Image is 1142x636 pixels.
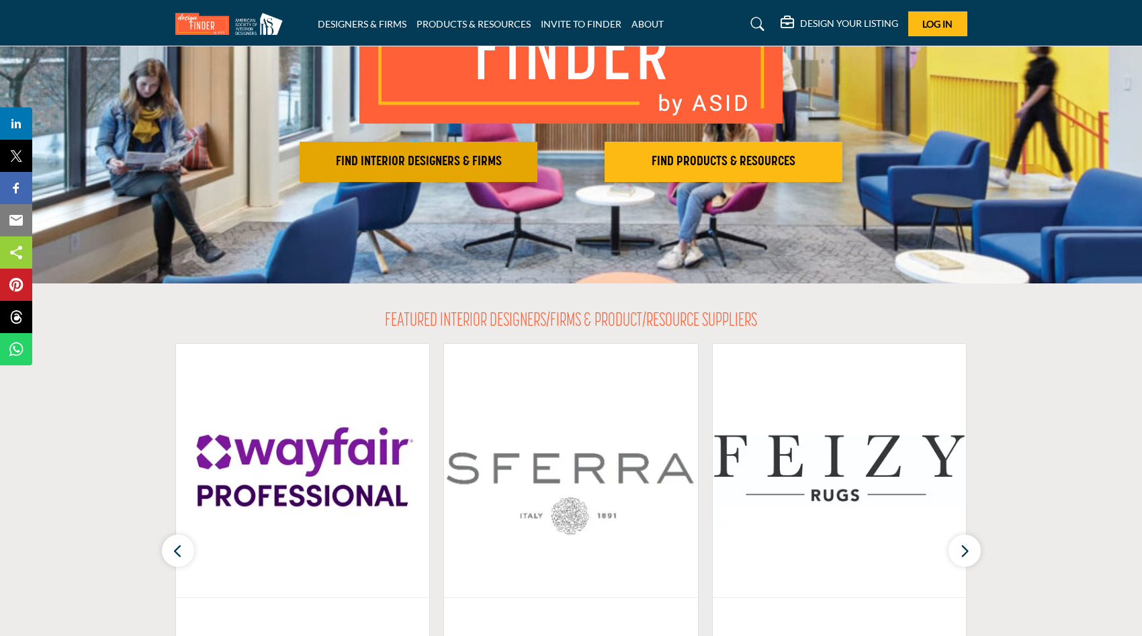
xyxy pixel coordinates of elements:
img: Feizy Import & Export [713,344,967,597]
button: FIND PRODUCTS & RESOURCES [605,142,842,182]
span: Log In [922,18,953,30]
h2: FIND INTERIOR DESIGNERS & FIRMS [304,154,533,170]
div: DESIGN YOUR LISTING [781,16,898,32]
a: ABOUT [631,18,664,30]
h2: FEATURED INTERIOR DESIGNERS/FIRMS & PRODUCT/RESOURCE SUPPLIERS [385,310,757,333]
button: Log In [908,11,967,36]
a: PRODUCTS & RESOURCES [416,18,531,30]
h5: DESIGN YOUR LISTING [800,17,898,30]
a: INVITE TO FINDER [541,18,621,30]
img: Sferra Fine Linens LLC [444,344,698,597]
a: DESIGNERS & FIRMS [318,18,406,30]
h2: FIND PRODUCTS & RESOURCES [609,154,838,170]
img: Site Logo [175,13,290,35]
button: FIND INTERIOR DESIGNERS & FIRMS [300,142,537,182]
img: wayfair LLC [176,344,430,597]
a: Search [738,13,773,35]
